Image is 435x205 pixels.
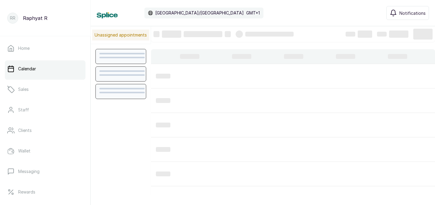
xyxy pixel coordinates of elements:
[18,148,31,154] p: Wallet
[155,10,244,16] p: [GEOGRAPHIC_DATA]/[GEOGRAPHIC_DATA]
[5,101,85,118] a: Staff
[5,122,85,139] a: Clients
[18,168,40,175] p: Messaging
[5,163,85,180] a: Messaging
[5,40,85,57] a: Home
[5,60,85,77] a: Calendar
[386,6,429,20] button: Notifications
[399,10,426,16] span: Notifications
[23,14,47,22] p: Raphyat R
[5,184,85,200] a: Rewards
[18,45,30,51] p: Home
[18,86,29,92] p: Sales
[18,189,35,195] p: Rewards
[246,10,260,16] p: GMT+1
[5,143,85,159] a: Wallet
[92,30,149,40] p: Unassigned appointments
[18,127,32,133] p: Clients
[18,66,36,72] p: Calendar
[18,107,29,113] p: Staff
[5,81,85,98] a: Sales
[10,15,15,21] p: RR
